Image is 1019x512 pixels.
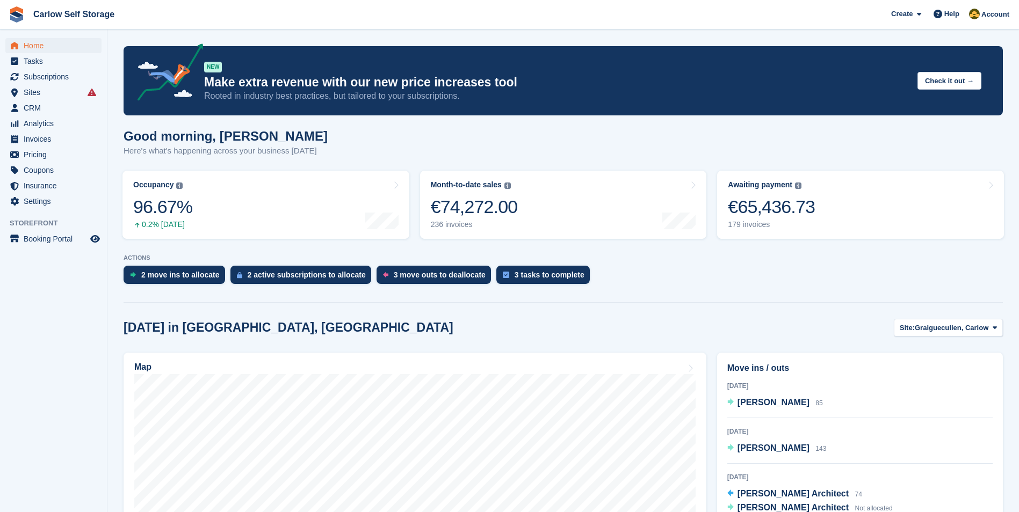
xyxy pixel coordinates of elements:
[24,194,88,209] span: Settings
[728,180,792,189] div: Awaiting payment
[717,171,1004,239] a: Awaiting payment €65,436.73 179 invoices
[5,178,102,193] a: menu
[128,43,204,105] img: price-adjustments-announcement-icon-8257ccfd72463d97f412b2fc003d46551f7dbcb40ab6d574587a9cd5c0d94...
[944,9,959,19] span: Help
[230,266,377,289] a: 2 active subscriptions to allocate
[5,163,102,178] a: menu
[738,398,810,407] span: [PERSON_NAME]
[141,270,220,279] div: 2 move ins to allocate
[5,116,102,131] a: menu
[815,399,822,407] span: 85
[5,231,102,246] a: menu
[9,6,25,23] img: stora-icon-8386f47178a22dfd0bd8f6a31ec36ba5ce8667c1dd55bd0f319d3a0aa187defe.svg
[727,472,993,482] div: [DATE]
[237,272,242,279] img: active_subscription_to_allocate_icon-d502201f5373d7db506a760aba3b589e785aa758c864c3986d89f69b8ff3...
[431,180,502,189] div: Month-to-date sales
[5,85,102,100] a: menu
[420,171,707,239] a: Month-to-date sales €74,272.00 236 invoices
[5,54,102,69] a: menu
[134,362,151,372] h2: Map
[24,85,88,100] span: Sites
[496,266,595,289] a: 3 tasks to complete
[5,194,102,209] a: menu
[5,38,102,53] a: menu
[122,171,409,239] a: Occupancy 96.67% 0.2% [DATE]
[133,196,192,218] div: 96.67%
[503,272,509,278] img: task-75834270c22a3079a89374b754ae025e5fb1db73e45f91037f5363f120a921f8.svg
[728,220,815,229] div: 179 invoices
[24,116,88,131] span: Analytics
[204,62,222,72] div: NEW
[24,147,88,162] span: Pricing
[727,487,862,501] a: [PERSON_NAME] Architect 74
[248,270,366,279] div: 2 active subscriptions to allocate
[515,270,584,279] div: 3 tasks to complete
[738,489,849,498] span: [PERSON_NAME] Architect
[5,100,102,115] a: menu
[727,427,993,436] div: [DATE]
[728,196,815,218] div: €65,436.73
[24,100,88,115] span: CRM
[124,129,328,143] h1: Good morning, [PERSON_NAME]
[204,75,909,90] p: Make extra revenue with our new price increases tool
[981,9,1009,20] span: Account
[915,323,988,333] span: Graiguecullen, Carlow
[24,231,88,246] span: Booking Portal
[727,362,993,375] h2: Move ins / outs
[738,443,810,452] span: [PERSON_NAME]
[431,196,518,218] div: €74,272.00
[124,254,1003,261] p: ACTIONS
[29,5,119,23] a: Carlow Self Storage
[24,38,88,53] span: Home
[969,9,980,19] img: Kevin Moore
[124,320,453,335] h2: [DATE] in [GEOGRAPHIC_DATA], [GEOGRAPHIC_DATA]
[24,54,88,69] span: Tasks
[5,69,102,84] a: menu
[124,145,328,157] p: Here's what's happening across your business [DATE]
[917,72,981,90] button: Check it out →
[176,182,183,189] img: icon-info-grey-7440780725fd019a000dd9b08b2336e03edf1995a4989e88bcd33f0948082b44.svg
[24,178,88,193] span: Insurance
[727,381,993,391] div: [DATE]
[900,323,915,333] span: Site:
[5,147,102,162] a: menu
[24,69,88,84] span: Subscriptions
[815,445,826,452] span: 143
[855,504,893,512] span: Not allocated
[894,319,1003,337] button: Site: Graiguecullen, Carlow
[504,182,511,189] img: icon-info-grey-7440780725fd019a000dd9b08b2336e03edf1995a4989e88bcd33f0948082b44.svg
[5,131,102,147] a: menu
[124,266,230,289] a: 2 move ins to allocate
[130,272,136,278] img: move_ins_to_allocate_icon-fdf77a2bb77ea45bf5b3d319d69a93e2d87916cf1d5bf7949dd705db3b84f3ca.svg
[204,90,909,102] p: Rooted in industry best practices, but tailored to your subscriptions.
[394,270,486,279] div: 3 move outs to deallocate
[88,88,96,97] i: Smart entry sync failures have occurred
[795,182,801,189] img: icon-info-grey-7440780725fd019a000dd9b08b2336e03edf1995a4989e88bcd33f0948082b44.svg
[891,9,913,19] span: Create
[133,220,192,229] div: 0.2% [DATE]
[727,442,827,456] a: [PERSON_NAME] 143
[738,503,849,512] span: [PERSON_NAME] Architect
[89,232,102,245] a: Preview store
[10,218,107,229] span: Storefront
[727,396,823,410] a: [PERSON_NAME] 85
[855,491,862,498] span: 74
[24,163,88,178] span: Coupons
[377,266,496,289] a: 3 move outs to deallocate
[24,131,88,147] span: Invoices
[431,220,518,229] div: 236 invoices
[383,272,388,278] img: move_outs_to_deallocate_icon-f764333ba52eb49d3ac5e1228854f67142a1ed5810a6f6cc68b1a99e826820c5.svg
[133,180,174,189] div: Occupancy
